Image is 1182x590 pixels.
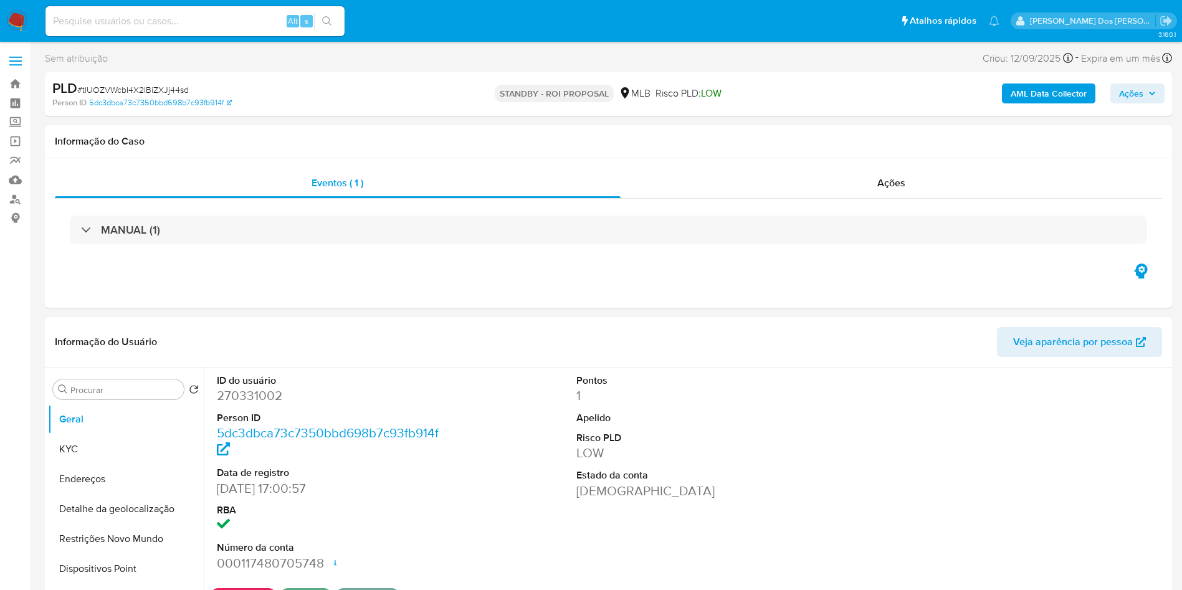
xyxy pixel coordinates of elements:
span: Expira em um mês [1081,52,1160,65]
input: Procurar [70,384,179,396]
a: Notificações [989,16,999,26]
button: KYC [48,434,204,464]
dt: Data de registro [217,466,444,480]
dt: ID do usuário [217,374,444,388]
span: Atalhos rápidos [910,14,976,27]
span: LOW [701,86,722,100]
span: # tlUOZVWcbI4X2IBiZXJj44sd [77,83,189,96]
span: Alt [288,15,298,27]
button: Detalhe da geolocalização [48,494,204,524]
dt: Pontos [576,374,804,388]
span: Risco PLD: [655,87,722,100]
dd: 000117480705748 [217,554,444,572]
button: Ações [1110,83,1165,103]
button: Restrições Novo Mundo [48,524,204,554]
span: Sem atribuição [45,52,108,65]
dd: [DEMOGRAPHIC_DATA] [576,482,804,500]
a: 5dc3dbca73c7350bbd698b7c93fb914f [217,424,439,459]
h3: MANUAL (1) [101,223,160,237]
dt: Risco PLD [576,431,804,445]
button: Dispositivos Point [48,554,204,584]
span: - [1075,50,1079,67]
button: Procurar [58,384,68,394]
button: Endereços [48,464,204,494]
span: Veja aparência por pessoa [1013,327,1133,357]
input: Pesquise usuários ou casos... [45,13,345,29]
dd: 270331002 [217,387,444,404]
a: Sair [1160,14,1173,27]
button: Retornar ao pedido padrão [189,384,199,398]
button: Geral [48,404,204,434]
dt: Número da conta [217,541,444,554]
dd: LOW [576,444,804,462]
span: Eventos ( 1 ) [312,176,363,190]
span: Ações [877,176,905,190]
span: s [305,15,308,27]
dd: 1 [576,387,804,404]
b: PLD [52,78,77,98]
h1: Informação do Caso [55,135,1162,148]
div: MLB [619,87,651,100]
dt: Person ID [217,411,444,425]
b: AML Data Collector [1011,83,1087,103]
dd: [DATE] 17:00:57 [217,480,444,497]
span: Ações [1119,83,1143,103]
dt: Apelido [576,411,804,425]
div: MANUAL (1) [70,216,1147,244]
a: 5dc3dbca73c7350bbd698b7c93fb914f [89,97,232,108]
button: AML Data Collector [1002,83,1095,103]
b: Person ID [52,97,87,108]
h1: Informação do Usuário [55,336,157,348]
div: Criou: 12/09/2025 [983,50,1073,67]
p: priscilla.barbante@mercadopago.com.br [1030,15,1156,27]
button: search-icon [314,12,340,30]
p: STANDBY - ROI PROPOSAL [495,85,614,102]
button: Veja aparência por pessoa [997,327,1162,357]
dt: Estado da conta [576,469,804,482]
dt: RBA [217,503,444,517]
